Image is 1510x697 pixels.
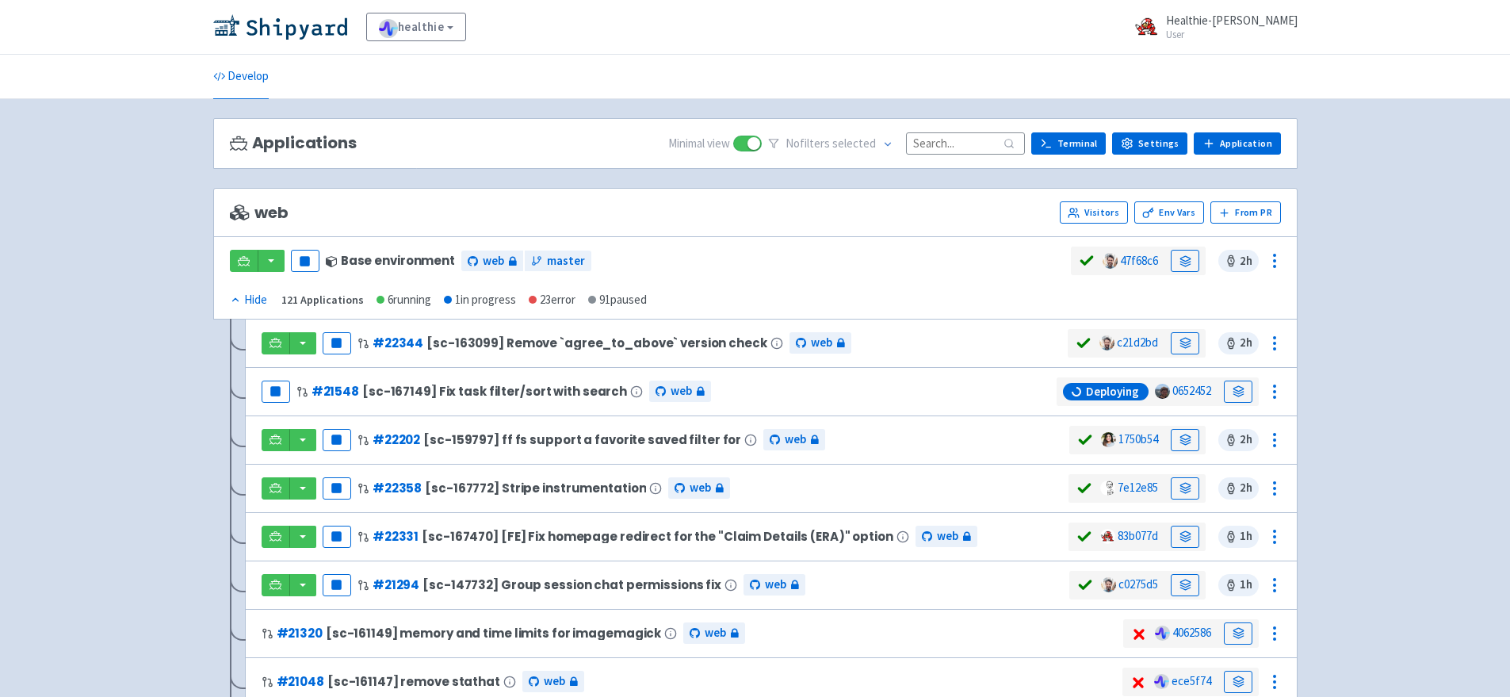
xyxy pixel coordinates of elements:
[1172,625,1211,640] a: 4062586
[1031,132,1106,155] a: Terminal
[916,526,977,547] a: web
[1112,132,1187,155] a: Settings
[426,336,767,350] span: [sc-163099] Remove `agree_to_above` version check
[1172,673,1211,688] a: ece5f74
[906,132,1025,154] input: Search...
[1218,429,1259,451] span: 2 h
[230,291,269,309] button: Hide
[323,526,351,548] button: Pause
[811,334,832,352] span: web
[373,335,423,351] a: #22344
[785,431,806,449] span: web
[522,671,584,692] a: web
[326,626,661,640] span: [sc-161149] memory and time limits for imagemagick
[1060,201,1128,224] a: Visitors
[1120,253,1158,268] a: 47f68c6
[763,429,825,450] a: web
[937,527,958,546] span: web
[1117,335,1158,350] a: c21d2bd
[668,477,730,499] a: web
[291,250,319,272] button: Pause
[373,528,419,545] a: #22331
[425,481,646,495] span: [sc-167772] Stripe instrumentation
[544,672,565,691] span: web
[312,383,359,400] a: #21548
[1210,201,1281,224] button: From PR
[786,135,876,153] span: No filter s
[765,576,786,594] span: web
[1218,574,1259,596] span: 1 h
[1118,431,1158,446] a: 1750b54
[422,530,893,543] span: [sc-167470] [FE] Fix homepage redirect for the "Claim Details (ERA)" option
[213,14,347,40] img: Shipyard logo
[668,135,730,153] span: Minimal view
[744,574,805,596] a: web
[277,625,323,641] a: #21320
[1125,14,1298,40] a: Healthie-[PERSON_NAME] User
[1118,576,1158,592] a: c0275d5
[362,385,627,398] span: [sc-167149] Fix task filter/sort with search
[213,55,269,99] a: Develop
[281,291,364,309] div: 121 Applications
[1166,29,1298,40] small: User
[366,13,467,41] a: healthie
[327,675,500,688] span: [sc-161147] remove stathat
[230,204,289,222] span: web
[323,477,351,500] button: Pause
[705,624,726,642] span: web
[422,578,721,592] span: [sc-147732] Group session chat permissions fix
[277,673,324,690] a: #21048
[461,251,523,272] a: web
[1218,526,1259,548] span: 1 h
[683,622,745,644] a: web
[525,251,591,272] a: master
[1172,383,1211,398] a: 0652452
[373,431,420,448] a: #22202
[1194,132,1280,155] a: Application
[832,136,876,151] span: selected
[262,381,290,403] button: Pause
[323,574,351,596] button: Pause
[1118,480,1158,495] a: 7e12e85
[1134,201,1204,224] a: Env Vars
[690,479,711,497] span: web
[1086,384,1139,400] span: Deploying
[373,576,419,593] a: #21294
[230,291,267,309] div: Hide
[671,382,692,400] span: web
[1118,528,1158,543] a: 83b077d
[326,254,455,267] div: Base environment
[323,429,351,451] button: Pause
[373,480,422,496] a: #22358
[1218,477,1259,500] span: 2 h
[547,252,585,270] span: master
[377,291,431,309] div: 6 running
[1166,13,1298,28] span: Healthie-[PERSON_NAME]
[649,381,711,402] a: web
[483,252,504,270] span: web
[230,134,357,152] h3: Applications
[423,433,741,446] span: [sc-159797] ff fs support a favorite saved filter for
[789,332,851,354] a: web
[1218,332,1259,354] span: 2 h
[323,332,351,354] button: Pause
[1218,250,1259,272] span: 2 h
